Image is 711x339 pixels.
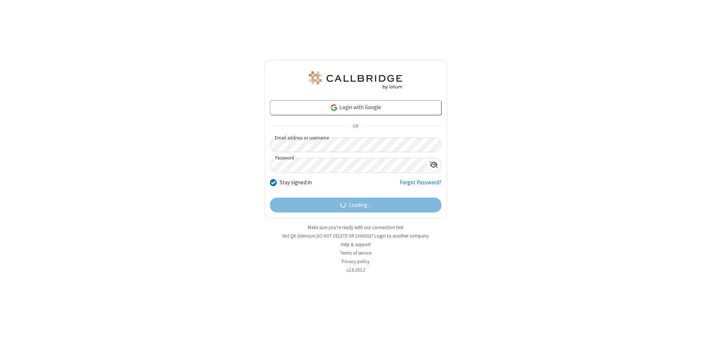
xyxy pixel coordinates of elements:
a: Forgot Password? [400,178,441,192]
span: Loading... [349,201,371,209]
img: QA Selenium DO NOT DELETE OR CHANGE [307,71,404,89]
button: Login to another company [374,232,429,239]
img: google-icon.png [330,104,338,112]
span: OR [350,121,361,132]
li: v2.6.353.2 [264,266,447,273]
a: Help & support [341,241,371,248]
label: Stay signed in [280,178,312,187]
iframe: Chat [692,320,705,334]
a: Terms of service [340,250,371,256]
div: Show password [427,158,441,172]
a: Make sure you're ready with our connection test [308,224,403,231]
input: Password [270,158,427,172]
a: Privacy policy [342,258,370,265]
li: Not QA Selenium DO NOT DELETE OR CHANGE? [264,232,447,239]
a: Login with Google [270,100,441,115]
input: Email address or username [270,138,441,152]
button: Loading... [270,198,441,212]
